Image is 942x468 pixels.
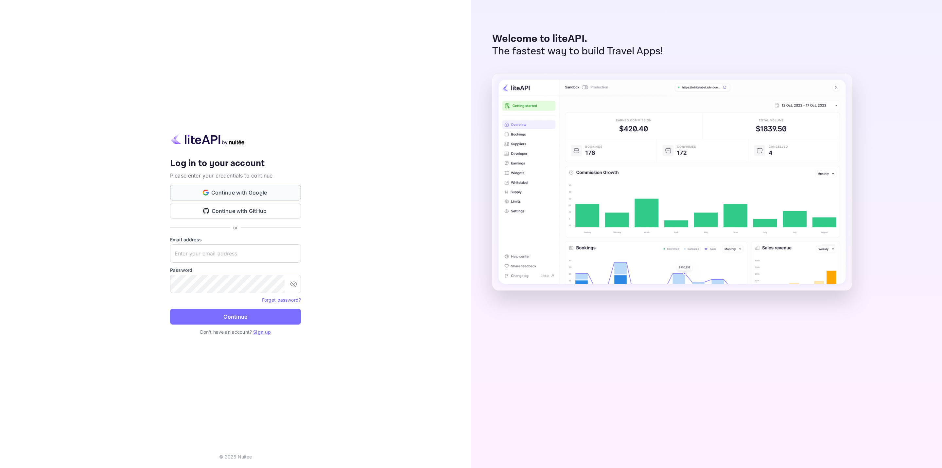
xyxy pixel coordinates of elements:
button: Continue with Google [170,185,301,200]
p: The fastest way to build Travel Apps! [492,45,663,58]
a: Sign up [253,329,271,335]
h4: Log in to your account [170,158,301,169]
a: Forget password? [262,297,301,303]
label: Password [170,267,301,273]
input: Enter your email address [170,244,301,263]
button: toggle password visibility [287,277,300,290]
img: liteapi [170,133,245,145]
a: Forget password? [262,296,301,303]
img: liteAPI Dashboard Preview [492,74,852,290]
p: Don't have an account? [170,328,301,335]
p: Please enter your credentials to continue [170,172,301,179]
label: Email address [170,236,301,243]
p: Welcome to liteAPI. [492,33,663,45]
p: or [233,224,237,231]
button: Continue [170,309,301,325]
button: Continue with GitHub [170,203,301,219]
p: © 2025 Nuitee [219,453,252,460]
